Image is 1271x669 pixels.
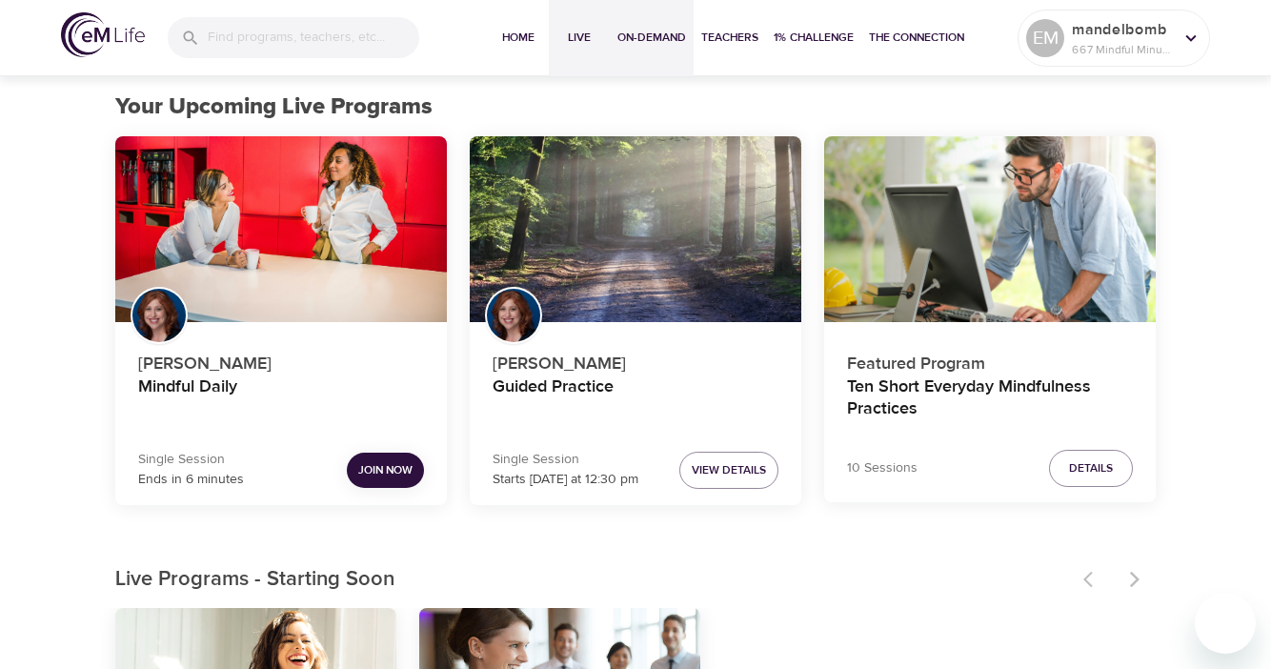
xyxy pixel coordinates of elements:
[847,458,918,478] p: 10 Sessions
[847,343,1133,376] p: Featured Program
[1072,18,1173,41] p: mandelbomb
[493,450,638,470] p: Single Session
[347,453,424,488] button: Join Now
[1026,19,1064,57] div: EM
[138,470,244,490] p: Ends in 6 minutes
[208,17,419,58] input: Find programs, teachers, etc...
[869,28,964,48] span: The Connection
[470,136,801,323] button: Guided Practice
[1069,458,1113,478] span: Details
[493,470,638,490] p: Starts [DATE] at 12:30 pm
[847,376,1133,422] h4: Ten Short Everyday Mindfulness Practices
[115,93,1156,121] h2: Your Upcoming Live Programs
[358,460,413,480] span: Join Now
[556,28,602,48] span: Live
[617,28,686,48] span: On-Demand
[493,343,778,376] p: [PERSON_NAME]
[774,28,854,48] span: 1% Challenge
[1049,450,1133,487] button: Details
[138,450,244,470] p: Single Session
[115,136,447,323] button: Mindful Daily
[138,343,424,376] p: [PERSON_NAME]
[1072,41,1173,58] p: 667 Mindful Minutes
[701,28,758,48] span: Teachers
[495,28,541,48] span: Home
[824,136,1156,323] button: Ten Short Everyday Mindfulness Practices
[679,452,778,489] button: View Details
[115,564,1072,596] p: Live Programs - Starting Soon
[61,12,145,57] img: logo
[1195,593,1256,654] iframe: Button to launch messaging window
[692,460,766,480] span: View Details
[138,376,424,422] h4: Mindful Daily
[493,376,778,422] h4: Guided Practice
